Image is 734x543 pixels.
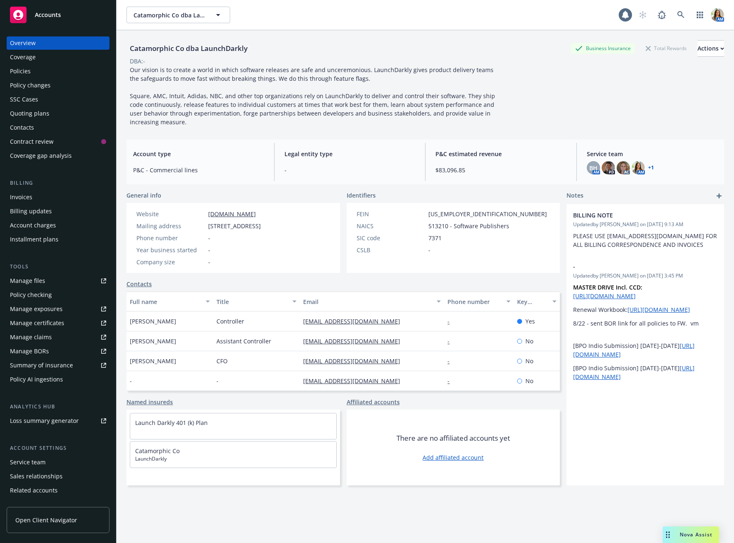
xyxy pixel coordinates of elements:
[571,43,635,53] div: Business Insurance
[428,222,509,230] span: 513210 - Software Publishers
[435,166,566,174] span: $83,096.85
[573,262,696,271] span: -
[208,222,261,230] span: [STREET_ADDRESS]
[447,377,456,385] a: -
[7,36,109,50] a: Overview
[10,135,53,148] div: Contract review
[7,302,109,316] span: Manage exposures
[517,297,547,306] div: Key contact
[15,516,77,524] span: Open Client Navigator
[10,345,49,358] div: Manage BORs
[654,7,670,23] a: Report a Bug
[698,40,724,57] button: Actions
[447,317,456,325] a: -
[428,234,442,242] span: 7371
[136,222,205,230] div: Mailing address
[7,205,109,218] a: Billing updates
[7,484,109,497] a: Related accounts
[130,357,176,365] span: [PERSON_NAME]
[7,179,109,187] div: Billing
[7,65,109,78] a: Policies
[126,7,230,23] button: Catamorphic Co dba LaunchDarkly
[444,292,513,311] button: Phone number
[711,8,724,22] img: photo
[130,66,497,126] span: Our vision is to create a world in which software releases are safe and unceremonious. LaunchDark...
[573,283,642,291] strong: MASTER DRIVE Incl. CCD:
[347,398,400,406] a: Affiliated accounts
[135,447,180,455] a: Catamorphic Co
[7,121,109,134] a: Contacts
[514,292,560,311] button: Key contact
[525,337,533,345] span: No
[7,135,109,148] a: Contract review
[133,166,264,174] span: P&C - Commercial lines
[208,234,210,242] span: -
[35,12,61,18] span: Accounts
[133,150,264,158] span: Account type
[7,191,109,204] a: Invoices
[126,398,173,406] a: Named insureds
[7,107,109,120] a: Quoting plans
[216,357,228,365] span: CFO
[357,210,425,218] div: FEIN
[7,456,109,469] a: Service team
[602,161,615,174] img: photo
[303,297,432,306] div: Email
[573,364,717,381] p: [BPO Indio Submission] [DATE]-[DATE]
[573,221,717,228] span: Updated by [PERSON_NAME] on [DATE] 9:13 AM
[208,246,210,254] span: -
[216,376,219,385] span: -
[7,263,109,271] div: Tools
[10,51,36,64] div: Coverage
[10,414,79,427] div: Loss summary generator
[7,345,109,358] a: Manage BORs
[428,246,430,254] span: -
[573,272,717,280] span: Updated by [PERSON_NAME] on [DATE] 3:45 PM
[7,470,109,483] a: Sales relationships
[216,317,244,326] span: Controller
[126,43,251,54] div: Catamorphic Co dba LaunchDarkly
[303,337,407,345] a: [EMAIL_ADDRESS][DOMAIN_NAME]
[663,526,719,543] button: Nova Assist
[7,403,109,411] div: Analytics hub
[135,419,208,427] a: Launch Darkly 401 (k) Plan
[447,337,456,345] a: -
[632,161,645,174] img: photo
[10,456,46,469] div: Service team
[303,317,407,325] a: [EMAIL_ADDRESS][DOMAIN_NAME]
[136,258,205,266] div: Company size
[10,219,56,232] div: Account charges
[303,357,407,365] a: [EMAIL_ADDRESS][DOMAIN_NAME]
[216,297,287,306] div: Title
[10,274,45,287] div: Manage files
[136,246,205,254] div: Year business started
[423,453,484,462] a: Add affiliated account
[303,377,407,385] a: [EMAIL_ADDRESS][DOMAIN_NAME]
[7,373,109,386] a: Policy AI ingestions
[10,498,51,511] div: Client features
[10,359,73,372] div: Summary of insurance
[566,204,724,256] div: BILLING NOTEUpdatedby [PERSON_NAME] on [DATE] 9:13 AMPLEASE USE [EMAIL_ADDRESS][DOMAIN_NAME] FOR ...
[673,7,689,23] a: Search
[10,288,52,302] div: Policy checking
[566,191,583,201] span: Notes
[134,11,205,19] span: Catamorphic Co dba LaunchDarkly
[130,337,176,345] span: [PERSON_NAME]
[648,165,654,170] a: +1
[126,292,213,311] button: Full name
[10,470,63,483] div: Sales relationships
[587,150,718,158] span: Service team
[10,65,31,78] div: Policies
[7,79,109,92] a: Policy changes
[428,210,547,218] span: [US_EMPLOYER_IDENTIFICATION_NUMBER]
[284,150,416,158] span: Legal entity type
[300,292,444,311] button: Email
[357,246,425,254] div: CSLB
[573,341,717,359] p: [BPO Indio Submission] [DATE]-[DATE]
[10,149,72,162] div: Coverage gap analysis
[130,297,201,306] div: Full name
[7,274,109,287] a: Manage files
[7,51,109,64] a: Coverage
[663,526,673,543] div: Drag to move
[7,498,109,511] a: Client features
